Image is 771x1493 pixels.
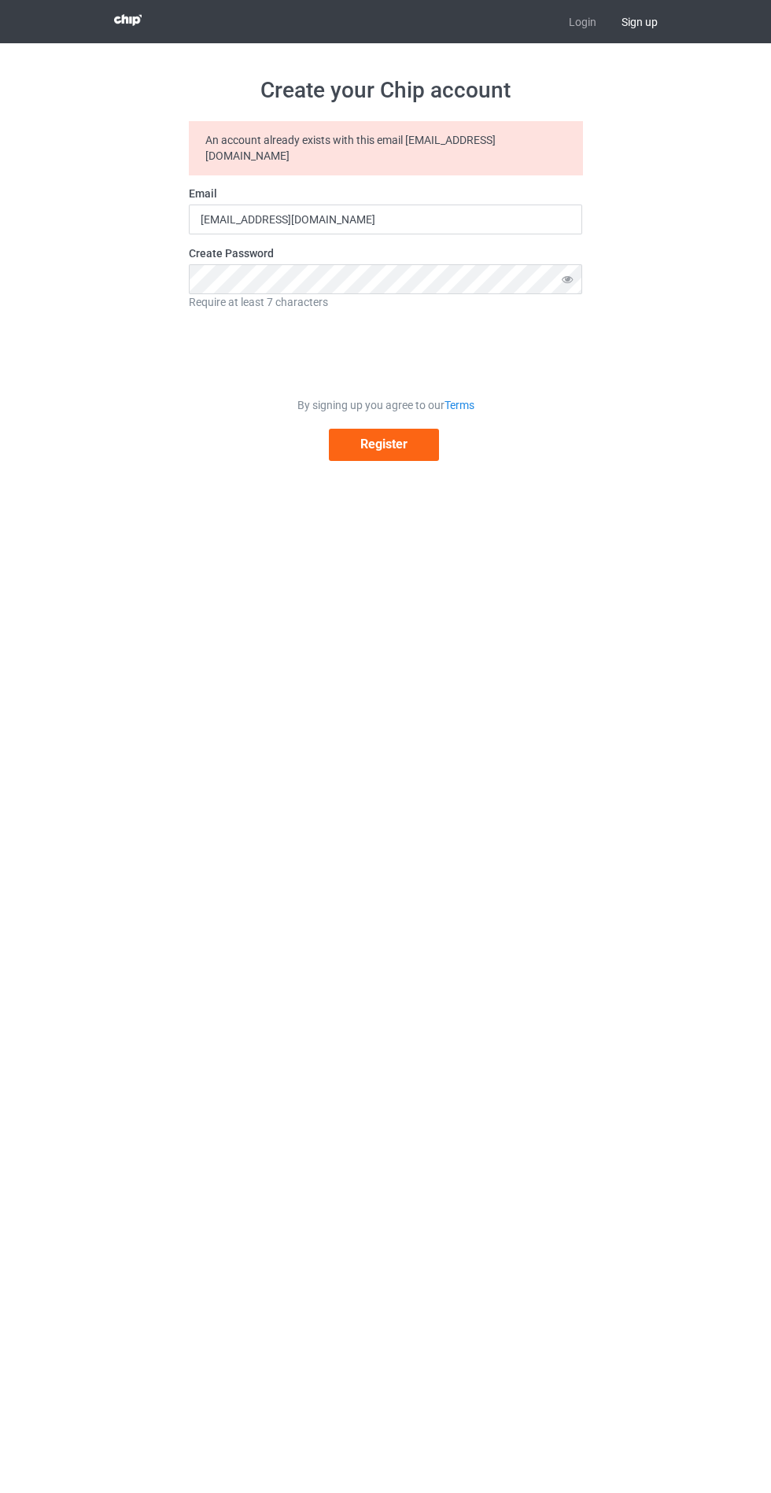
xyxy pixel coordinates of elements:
button: Register [329,429,439,461]
div: An account already exists with this email [EMAIL_ADDRESS][DOMAIN_NAME] [189,121,582,175]
div: Require at least 7 characters [189,294,582,310]
h1: Create your Chip account [189,76,582,105]
label: Create Password [189,245,582,261]
iframe: reCAPTCHA [266,321,505,382]
img: 3d383065fc803cdd16c62507c020ddf8.png [114,14,142,26]
div: By signing up you agree to our [189,397,582,413]
a: Terms [445,399,474,411]
label: Email [189,186,582,201]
